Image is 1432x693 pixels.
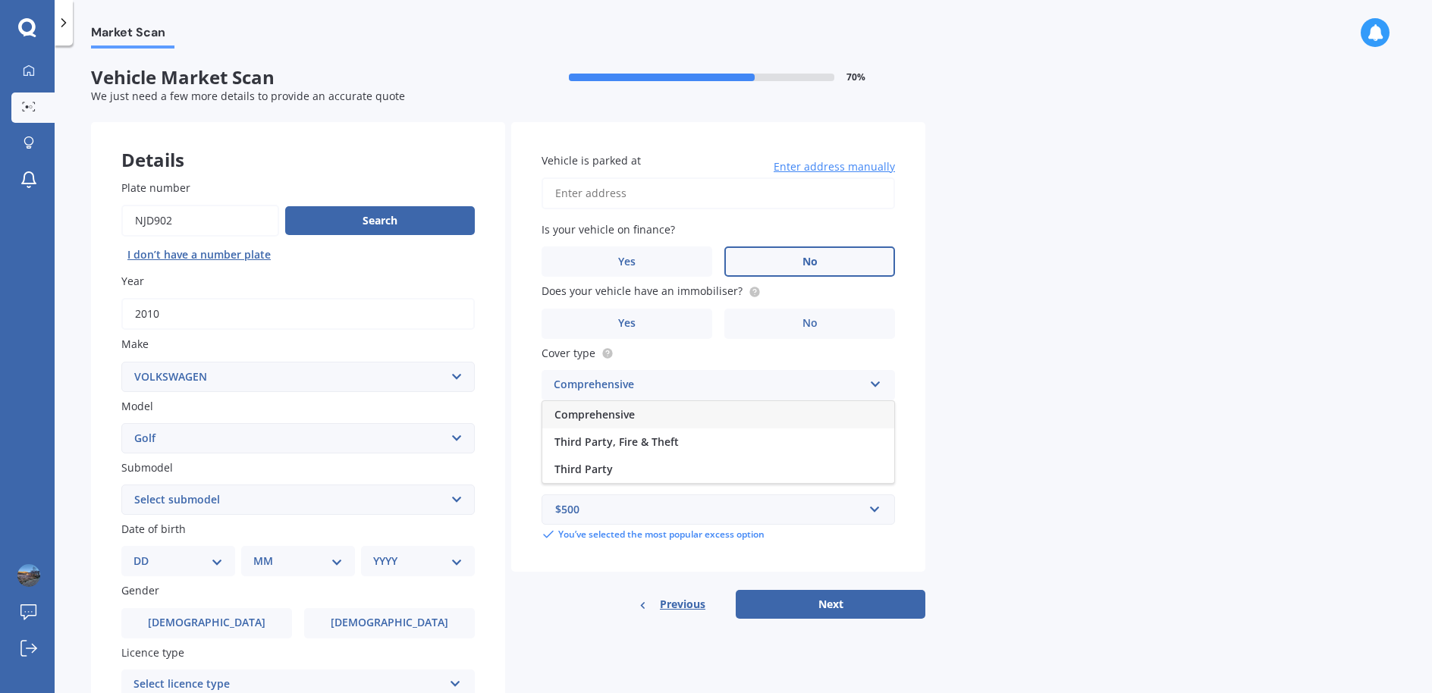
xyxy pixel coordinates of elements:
[554,462,613,476] span: Third Party
[774,159,895,174] span: Enter address manually
[542,346,595,360] span: Cover type
[91,89,405,103] span: We just need a few more details to provide an accurate quote
[660,593,705,616] span: Previous
[802,256,818,268] span: No
[91,67,508,89] span: Vehicle Market Scan
[736,590,925,619] button: Next
[554,434,679,449] span: Third Party, Fire & Theft
[121,243,277,267] button: I don’t have a number plate
[285,206,475,235] button: Search
[618,256,636,268] span: Yes
[121,399,153,413] span: Model
[91,122,505,168] div: Details
[542,528,895,541] div: You’ve selected the most popular excess option
[91,25,174,45] span: Market Scan
[121,584,159,598] span: Gender
[17,564,40,587] img: ACg8ocK_a9gVnOU5HUFfrzTzd5ox_1Lq_c14J6x25oKqfkuTbk9iiVNw8g=s96-c
[542,177,895,209] input: Enter address
[554,407,635,422] span: Comprehensive
[846,72,865,83] span: 70 %
[542,284,743,299] span: Does your vehicle have an immobiliser?
[121,460,173,475] span: Submodel
[121,205,279,237] input: Enter plate number
[121,298,475,330] input: YYYY
[121,522,186,536] span: Date of birth
[542,153,641,168] span: Vehicle is parked at
[555,501,863,518] div: $500
[121,274,144,288] span: Year
[148,616,265,629] span: [DEMOGRAPHIC_DATA]
[121,180,190,195] span: Plate number
[802,317,818,330] span: No
[121,337,149,352] span: Make
[618,317,636,330] span: Yes
[554,376,863,394] div: Comprehensive
[331,616,448,629] span: [DEMOGRAPHIC_DATA]
[542,222,675,237] span: Is your vehicle on finance?
[121,645,184,660] span: Licence type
